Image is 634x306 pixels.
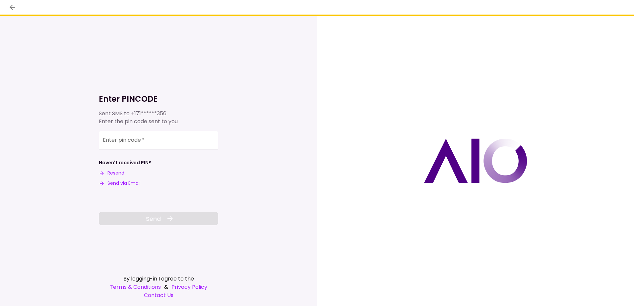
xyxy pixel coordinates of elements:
button: back [7,2,18,13]
h1: Enter PINCODE [99,94,218,104]
div: Haven't received PIN? [99,159,151,166]
button: Send [99,212,218,225]
img: AIO logo [424,138,527,183]
a: Contact Us [99,291,218,299]
a: Terms & Conditions [110,283,161,291]
div: Sent SMS to Enter the pin code sent to you [99,110,218,126]
button: Send via Email [99,180,141,187]
div: & [99,283,218,291]
button: Resend [99,170,124,177]
a: Privacy Policy [171,283,207,291]
div: By logging-in I agree to the [99,275,218,283]
span: Send [146,214,161,223]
